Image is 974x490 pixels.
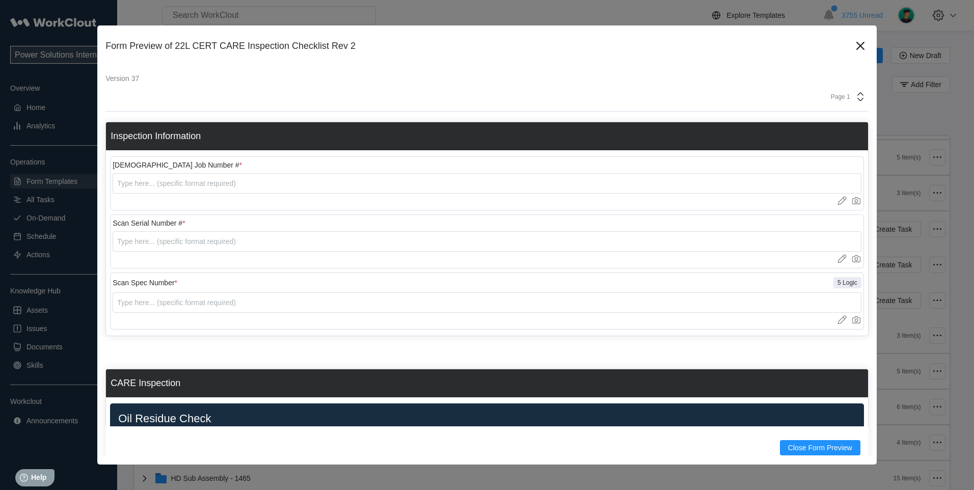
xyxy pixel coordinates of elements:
span: Close Form Preview [788,444,852,451]
div: Scan Spec Number [113,279,177,287]
div: Inspection Information [111,131,201,142]
div: Scan Serial Number # [113,219,185,227]
div: [DEMOGRAPHIC_DATA] Job Number # [113,161,242,169]
div: Page 1 [825,93,850,100]
button: Close Form Preview [780,440,860,455]
div: Version 37 [105,74,869,83]
div: Form Preview of 22L CERT CARE Inspection Checklist Rev 2 [105,41,852,51]
input: Type here... (specific format required) [113,292,861,313]
input: Type here... (specific format required) [113,173,861,194]
div: 5 Logic [833,277,861,288]
h2: Oil Residue Check [114,412,860,426]
div: CARE Inspection [111,378,180,389]
input: Type here... (specific format required) [113,231,861,252]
